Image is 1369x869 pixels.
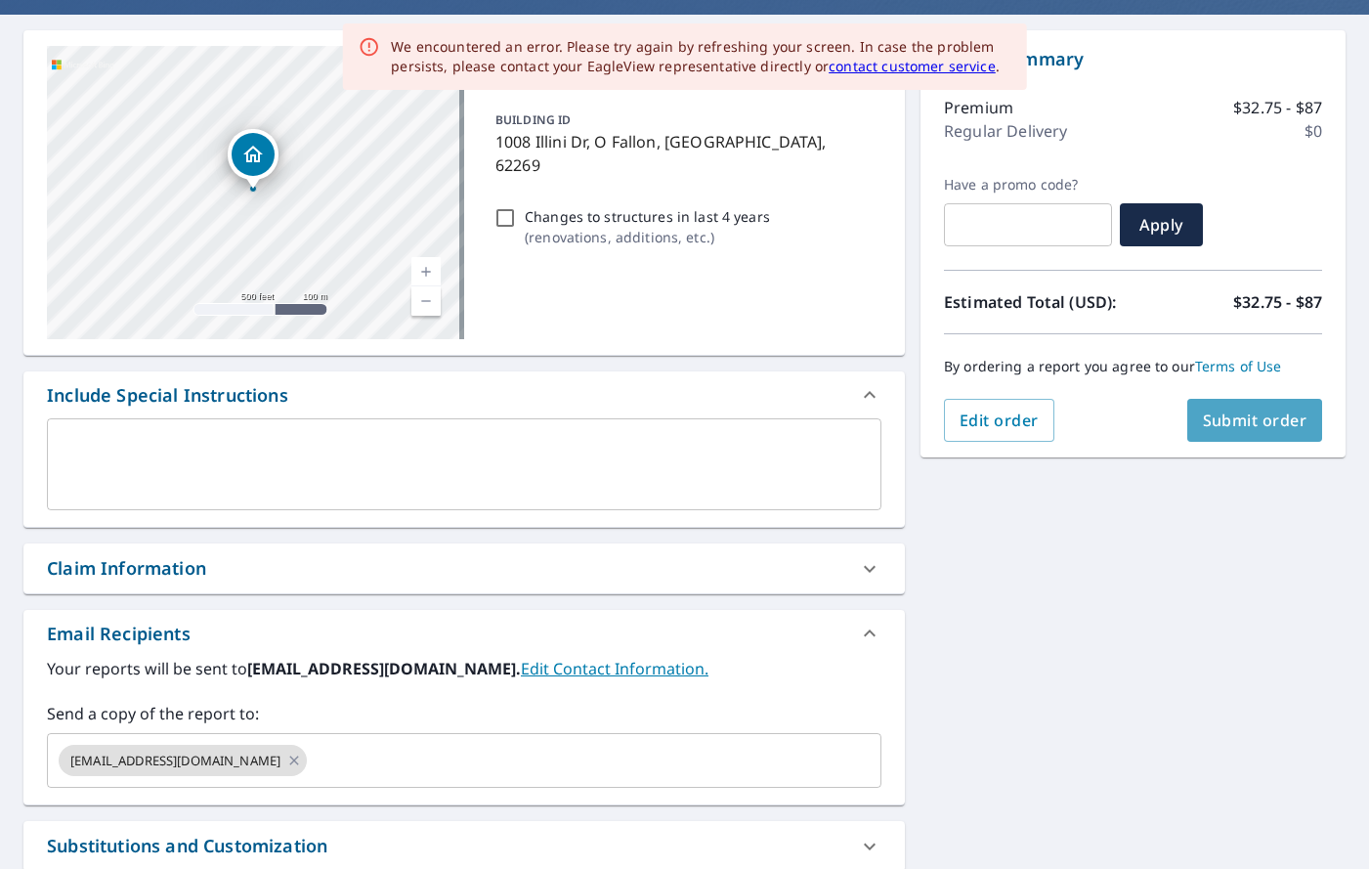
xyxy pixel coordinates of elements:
p: $0 [1305,119,1322,143]
p: Premium [944,96,1013,119]
p: 1008 Illini Dr, O Fallon, [GEOGRAPHIC_DATA], 62269 [495,130,874,177]
p: Order Summary [944,46,1322,72]
p: ( renovations, additions, etc. ) [525,227,770,247]
button: Edit order [944,399,1054,442]
div: Dropped pin, building 1, Residential property, 1008 Illini Dr O Fallon, IL 62269 [228,129,278,190]
div: Include Special Instructions [23,371,905,418]
p: Estimated Total (USD): [944,290,1134,314]
div: Email Recipients [47,621,191,647]
span: [EMAIL_ADDRESS][DOMAIN_NAME] [59,752,292,770]
span: Edit order [960,410,1039,431]
span: Submit order [1203,410,1307,431]
div: We encountered an error. Please try again by refreshing your screen. In case the problem persists... [391,37,1011,76]
label: Send a copy of the report to: [47,702,881,725]
a: EditContactInfo [521,658,708,679]
a: Current Level 16, Zoom In [411,257,441,286]
span: Apply [1135,214,1187,236]
button: Submit order [1187,399,1323,442]
div: [EMAIL_ADDRESS][DOMAIN_NAME] [59,745,307,776]
p: BUILDING ID [495,111,571,128]
b: [EMAIL_ADDRESS][DOMAIN_NAME]. [247,658,521,679]
a: Current Level 16, Zoom Out [411,286,441,316]
p: By ordering a report you agree to our [944,358,1322,375]
label: Your reports will be sent to [47,657,881,680]
div: Email Recipients [23,610,905,657]
div: Substitutions and Customization [47,833,327,859]
a: Terms of Use [1195,357,1282,375]
button: Apply [1120,203,1203,246]
p: $32.75 - $87 [1233,290,1322,314]
div: Include Special Instructions [47,382,288,409]
p: Regular Delivery [944,119,1067,143]
p: Changes to structures in last 4 years [525,206,770,227]
a: contact customer service [829,57,996,75]
div: Claim Information [23,543,905,593]
label: Have a promo code? [944,176,1112,194]
p: $32.75 - $87 [1233,96,1322,119]
div: Claim Information [47,555,206,582]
